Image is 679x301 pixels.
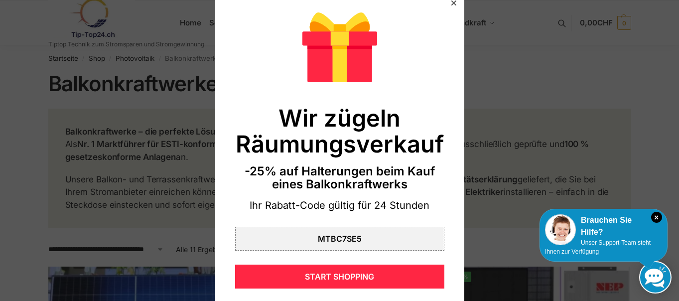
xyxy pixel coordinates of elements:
[235,165,444,191] div: -25% auf Halterungen beim Kauf eines Balkonkraftwerks
[651,212,662,223] i: Schließen
[318,235,362,243] div: MTBC7SE5
[545,214,576,245] img: Customer service
[235,199,444,213] div: Ihr Rabatt-Code gültig für 24 Stunden
[545,239,651,255] span: Unser Support-Team steht Ihnen zur Verfügung
[235,105,444,156] div: Wir zügeln Räumungsverkauf
[545,214,662,238] div: Brauchen Sie Hilfe?
[235,227,444,251] div: MTBC7SE5
[235,265,444,289] div: START SHOPPING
